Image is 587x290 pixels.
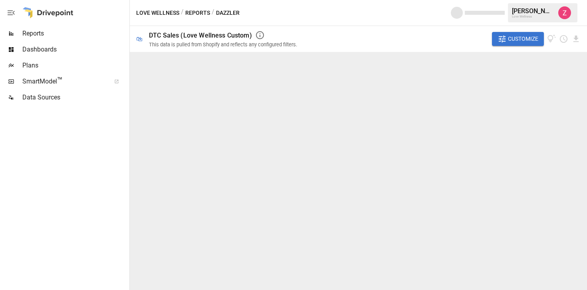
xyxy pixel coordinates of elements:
span: Data Sources [22,93,128,102]
button: View documentation [547,32,556,46]
span: ™ [57,75,63,85]
div: 🛍 [136,35,143,43]
button: Zoe Keller [553,2,576,24]
button: Download report [571,34,581,44]
button: Customize [492,32,544,46]
div: Love Wellness [512,15,553,18]
button: Schedule report [559,34,568,44]
div: [PERSON_NAME] [512,7,553,15]
img: Zoe Keller [558,6,571,19]
span: Reports [22,29,128,38]
div: / [181,8,184,18]
span: Plans [22,61,128,70]
span: Dashboards [22,45,128,54]
button: Reports [185,8,210,18]
span: Customize [508,34,538,44]
div: DTC Sales (Love Wellness Custom) [149,32,252,39]
div: / [212,8,214,18]
div: This data is pulled from Shopify and reflects any configured filters. [149,42,297,48]
button: Love Wellness [136,8,179,18]
span: SmartModel [22,77,105,86]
